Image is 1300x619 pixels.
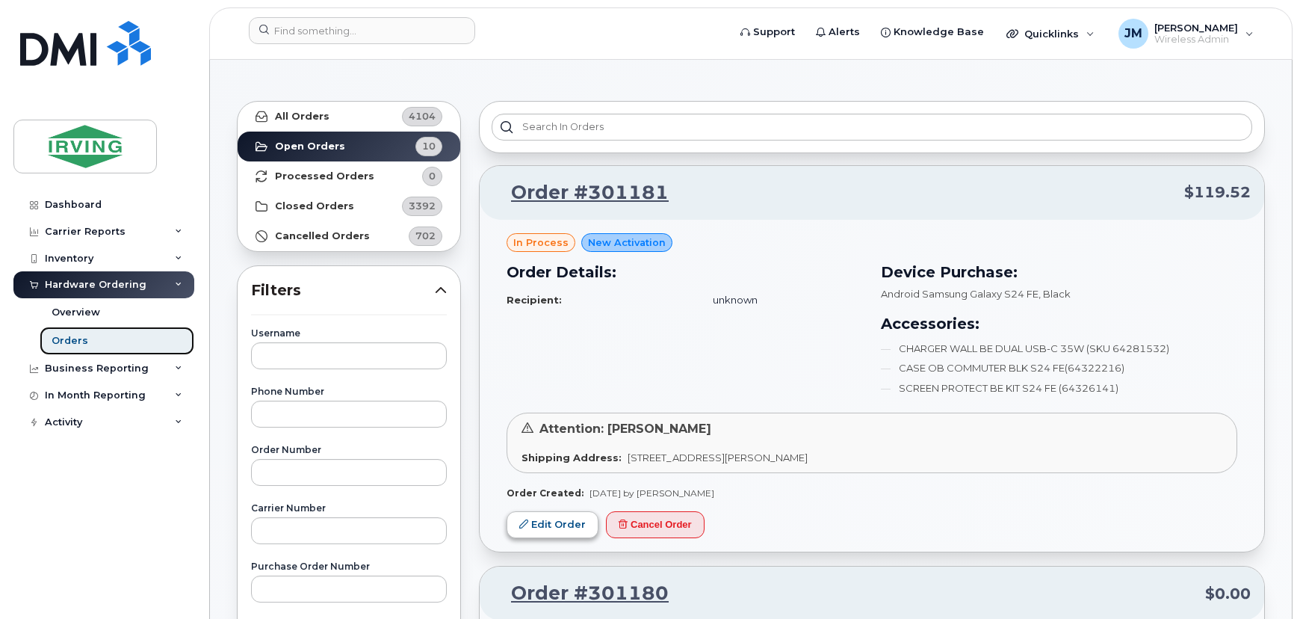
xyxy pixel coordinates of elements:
[730,17,805,47] a: Support
[275,230,370,242] strong: Cancelled Orders
[513,235,569,250] span: in process
[409,199,436,213] span: 3392
[1184,182,1251,203] span: $119.52
[829,25,860,40] span: Alerts
[492,114,1252,141] input: Search in orders
[275,111,329,123] strong: All Orders
[275,200,354,212] strong: Closed Orders
[493,179,669,206] a: Order #301181
[628,452,808,464] span: [STREET_ADDRESS][PERSON_NAME]
[251,329,447,338] label: Username
[588,235,666,250] span: New Activation
[1154,34,1238,46] span: Wireless Admin
[422,139,436,153] span: 10
[493,580,669,607] a: Order #301180
[249,17,475,44] input: Find something...
[753,25,795,40] span: Support
[238,221,460,251] a: Cancelled Orders702
[1205,583,1251,605] span: $0.00
[1024,28,1079,40] span: Quicklinks
[521,452,622,464] strong: Shipping Address:
[238,191,460,221] a: Closed Orders3392
[589,487,714,499] span: [DATE] by [PERSON_NAME]
[429,169,436,183] span: 0
[238,132,460,161] a: Open Orders10
[507,511,598,539] a: Edit Order
[238,102,460,132] a: All Orders4104
[881,261,1237,283] h3: Device Purchase:
[1108,19,1264,49] div: Janey McLaughlin
[805,17,870,47] a: Alerts
[881,312,1237,335] h3: Accessories:
[881,361,1237,375] li: CASE OB COMMUTER BLK S24 FE(64322216)
[1039,288,1071,300] span: , Black
[415,229,436,243] span: 702
[894,25,984,40] span: Knowledge Base
[251,504,447,513] label: Carrier Number
[699,287,863,313] td: unknown
[1124,25,1142,43] span: JM
[251,387,447,396] label: Phone Number
[881,381,1237,395] li: SCREEN PROTECT BE KIT S24 FE (64326141)
[507,261,863,283] h3: Order Details:
[275,141,345,153] strong: Open Orders
[238,161,460,191] a: Processed Orders0
[539,422,711,436] span: Attention: [PERSON_NAME]
[251,280,435,301] span: Filters
[251,446,447,455] label: Order Number
[996,19,1105,49] div: Quicklinks
[881,288,1039,300] span: Android Samsung Galaxy S24 FE
[251,562,447,571] label: Purchase Order Number
[507,487,584,499] strong: Order Created:
[870,17,994,47] a: Knowledge Base
[409,109,436,123] span: 4104
[1154,22,1238,34] span: [PERSON_NAME]
[881,342,1237,356] li: CHARGER WALL BE DUAL USB-C 35W (SKU 64281532)
[507,294,562,306] strong: Recipient:
[606,511,705,539] button: Cancel Order
[275,170,374,182] strong: Processed Orders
